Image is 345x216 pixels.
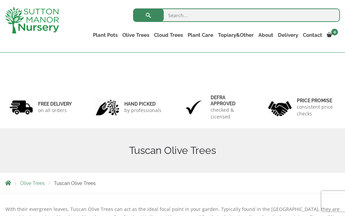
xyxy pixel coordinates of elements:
a: 0 [324,30,340,40]
h6: FREE DELIVERY [38,101,72,107]
a: Topiary&Other [216,30,256,40]
a: Plant Care [185,30,216,40]
img: 3.jpg [182,99,206,116]
a: Cloud Trees [152,30,185,40]
h1: Tuscan Olive Trees [5,144,340,157]
a: Delivery [276,30,301,40]
p: consistent price checks [297,104,336,117]
img: 1.jpg [9,99,33,116]
span: Tuscan Olive Trees [54,181,96,186]
img: logo [5,7,59,33]
h6: Defra approved [211,94,249,107]
span: 0 [331,29,338,35]
a: Plant Pots [91,30,120,40]
h6: Price promise [297,98,336,104]
img: 4.jpg [268,97,292,117]
a: Olive Trees [20,181,45,186]
p: on all orders [38,107,72,114]
h6: hand picked [124,101,161,107]
a: Olive Trees [120,30,152,40]
input: Search... [133,8,340,22]
nav: Breadcrumbs [5,180,340,186]
a: About [256,30,276,40]
a: Contact [301,30,324,40]
img: 2.jpg [96,99,119,116]
p: by professionals [124,107,161,114]
p: checked & Licensed [211,107,249,120]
